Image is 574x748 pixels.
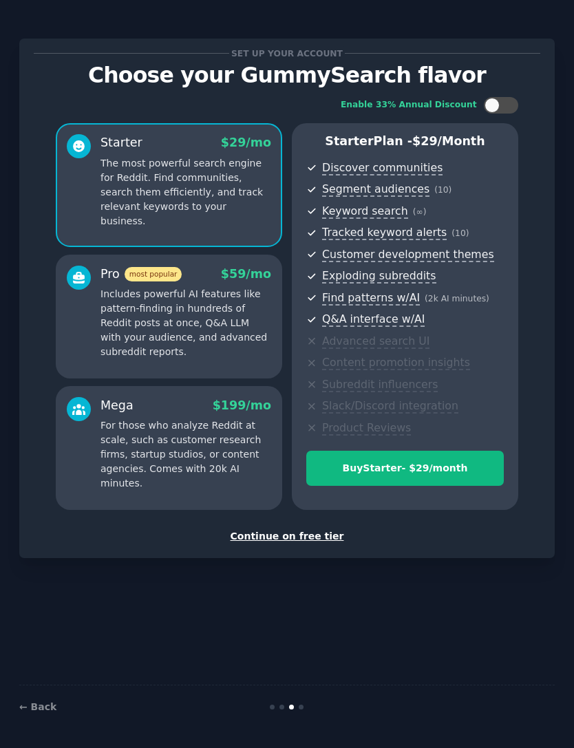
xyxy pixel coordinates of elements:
[307,461,503,475] div: Buy Starter - $ 29 /month
[451,228,469,238] span: ( 10 )
[322,204,408,219] span: Keyword search
[34,529,540,544] div: Continue on free tier
[434,185,451,195] span: ( 10 )
[322,226,447,240] span: Tracked keyword alerts
[322,312,425,327] span: Q&A interface w/AI
[322,182,429,197] span: Segment audiences
[322,356,470,370] span: Content promotion insights
[229,46,346,61] span: Set up your account
[34,63,540,87] p: Choose your GummySearch flavor
[221,136,271,149] span: $ 29 /mo
[306,451,504,486] button: BuyStarter- $29/month
[322,291,420,306] span: Find patterns w/AI
[322,269,436,284] span: Exploding subreddits
[413,207,427,217] span: ( ∞ )
[19,701,56,712] a: ← Back
[100,287,271,359] p: Includes powerful AI features like pattern-finding in hundreds of Reddit posts at once, Q&A LLM w...
[322,161,443,175] span: Discover communities
[341,99,477,111] div: Enable 33% Annual Discount
[322,378,438,392] span: Subreddit influencers
[221,267,271,281] span: $ 59 /mo
[100,134,142,151] div: Starter
[100,397,134,414] div: Mega
[213,398,271,412] span: $ 199 /mo
[100,156,271,228] p: The most powerful search engine for Reddit. Find communities, search them efficiently, and track ...
[322,399,458,414] span: Slack/Discord integration
[322,248,494,262] span: Customer development themes
[306,133,504,150] p: Starter Plan -
[100,266,182,283] div: Pro
[412,134,485,148] span: $ 29 /month
[125,267,182,281] span: most popular
[100,418,271,491] p: For those who analyze Reddit at scale, such as customer research firms, startup studios, or conte...
[322,334,429,349] span: Advanced search UI
[322,421,411,436] span: Product Reviews
[425,294,489,303] span: ( 2k AI minutes )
